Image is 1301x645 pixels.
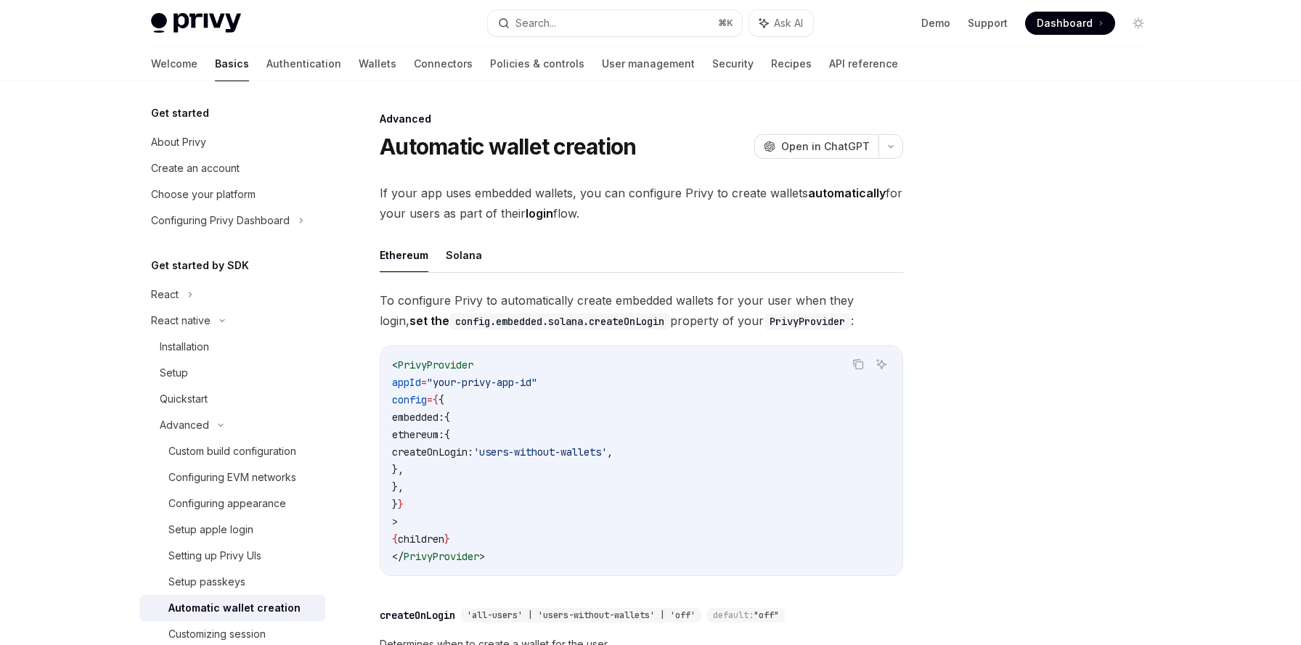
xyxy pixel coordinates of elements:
[754,134,878,159] button: Open in ChatGPT
[427,376,537,389] span: "your-privy-app-id"
[712,46,754,81] a: Security
[151,133,206,151] div: About Privy
[168,547,261,564] div: Setting up Privy UIs
[467,609,696,621] span: 'all-users' | 'users-without-wallets' | 'off'
[151,312,211,329] div: React native
[446,238,482,272] button: Solana
[1037,16,1093,30] span: Dashboard
[490,46,584,81] a: Policies & controls
[168,495,286,512] div: Configuring appearance
[392,445,473,459] span: createOnLogin:
[139,569,325,595] a: Setup passkeys
[392,533,398,546] span: {
[160,416,209,434] div: Advanced
[433,393,439,406] span: {
[392,550,404,563] span: </
[359,46,396,81] a: Wallets
[526,206,553,221] strong: login
[479,550,485,563] span: >
[427,393,433,406] span: =
[139,181,325,208] a: Choose your platform
[168,573,245,591] div: Setup passkeys
[139,517,325,543] a: Setup apple login
[392,393,427,406] span: config
[607,445,613,459] span: ,
[473,445,607,459] span: 'users-without-wallets'
[444,411,450,424] span: {
[139,386,325,412] a: Quickstart
[139,360,325,386] a: Setup
[449,313,670,329] code: config.embedded.solana.createOnLogin
[749,10,813,36] button: Ask AI
[444,428,450,441] span: {
[139,438,325,464] a: Custom build configuration
[151,212,290,229] div: Configuring Privy Dashboard
[380,290,903,331] span: To configure Privy to automatically create embedded wallets for your user when they login, proper...
[404,550,479,563] span: PrivyProvider
[266,46,341,81] a: Authentication
[392,358,398,371] span: <
[139,334,325,360] a: Installation
[380,183,903,223] span: If your app uses embedded wallets, you can configure Privy to create wallets for your users as pa...
[398,358,473,371] span: PrivyProvider
[808,186,886,200] strong: automatically
[781,139,870,154] span: Open in ChatGPT
[515,15,556,32] div: Search...
[921,16,950,30] a: Demo
[398,533,444,546] span: children
[139,543,325,569] a: Setting up Privy UIs
[1025,12,1115,35] a: Dashboard
[139,155,325,181] a: Create an account
[168,443,296,460] div: Custom build configuration
[168,469,296,486] div: Configuring EVM networks
[380,608,455,623] div: createOnLogin
[421,376,427,389] span: =
[392,463,404,476] span: },
[1127,12,1150,35] button: Toggle dark mode
[160,390,208,408] div: Quickstart
[392,498,398,511] span: }
[151,257,249,274] h5: Get started by SDK
[414,46,473,81] a: Connectors
[168,599,301,617] div: Automatic wallet creation
[139,490,325,517] a: Configuring appearance
[151,104,209,122] h5: Get started
[392,428,444,441] span: ethereum:
[398,498,404,511] span: }
[168,521,253,538] div: Setup apple login
[380,238,428,272] button: Ethereum
[380,133,636,160] h1: Automatic wallet creation
[215,46,249,81] a: Basics
[380,112,903,126] div: Advanced
[774,16,803,30] span: Ask AI
[392,480,404,493] span: },
[872,355,891,374] button: Ask AI
[439,393,444,406] span: {
[151,160,240,177] div: Create an account
[968,16,1008,30] a: Support
[392,411,444,424] span: embedded:
[409,313,670,328] strong: set the
[849,355,868,374] button: Copy the contents from the code block
[151,46,197,81] a: Welcome
[160,364,188,382] div: Setup
[771,46,812,81] a: Recipes
[488,10,742,36] button: Search...⌘K
[151,186,256,203] div: Choose your platform
[713,609,754,621] span: default:
[444,533,450,546] span: }
[764,313,851,329] code: PrivyProvider
[392,376,421,389] span: appId
[160,338,209,356] div: Installation
[139,129,325,155] a: About Privy
[139,595,325,621] a: Automatic wallet creation
[139,464,325,490] a: Configuring EVM networks
[151,286,179,303] div: React
[602,46,695,81] a: User management
[392,515,398,528] span: >
[754,609,779,621] span: "off"
[718,17,733,29] span: ⌘ K
[829,46,898,81] a: API reference
[151,13,241,33] img: light logo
